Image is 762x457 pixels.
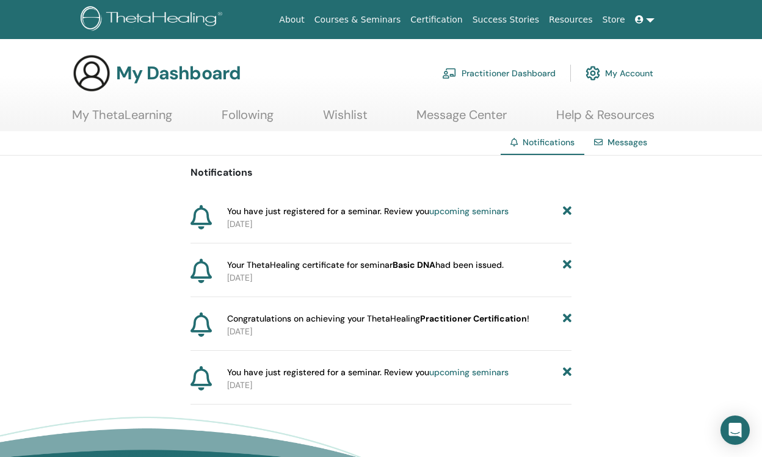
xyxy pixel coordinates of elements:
a: Resources [544,9,598,31]
p: Notifications [191,165,571,180]
b: Basic DNA [393,259,435,270]
a: Certification [405,9,467,31]
a: Practitioner Dashboard [442,60,556,87]
div: Open Intercom Messenger [720,416,750,445]
a: Wishlist [323,107,368,131]
a: My ThetaLearning [72,107,172,131]
a: upcoming seminars [429,367,509,378]
a: Store [598,9,630,31]
a: Messages [608,137,647,148]
span: Your ThetaHealing certificate for seminar had been issued. [227,259,504,272]
h3: My Dashboard [116,62,241,84]
p: [DATE] [227,218,571,231]
img: cog.svg [586,63,600,84]
p: [DATE] [227,379,571,392]
span: Congratulations on achieving your ThetaHealing ! [227,312,529,325]
span: You have just registered for a seminar. Review you [227,205,509,218]
p: [DATE] [227,325,571,338]
a: Courses & Seminars [310,9,406,31]
a: My Account [586,60,653,87]
b: Practitioner Certification [420,313,527,324]
a: Success Stories [468,9,544,31]
p: [DATE] [227,272,571,284]
a: Message Center [416,107,507,131]
a: upcoming seminars [429,206,509,217]
img: generic-user-icon.jpg [72,54,111,93]
a: Following [222,107,274,131]
img: logo.png [81,6,227,34]
img: chalkboard-teacher.svg [442,68,457,79]
a: About [274,9,309,31]
span: You have just registered for a seminar. Review you [227,366,509,379]
span: Notifications [523,137,575,148]
a: Help & Resources [556,107,655,131]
